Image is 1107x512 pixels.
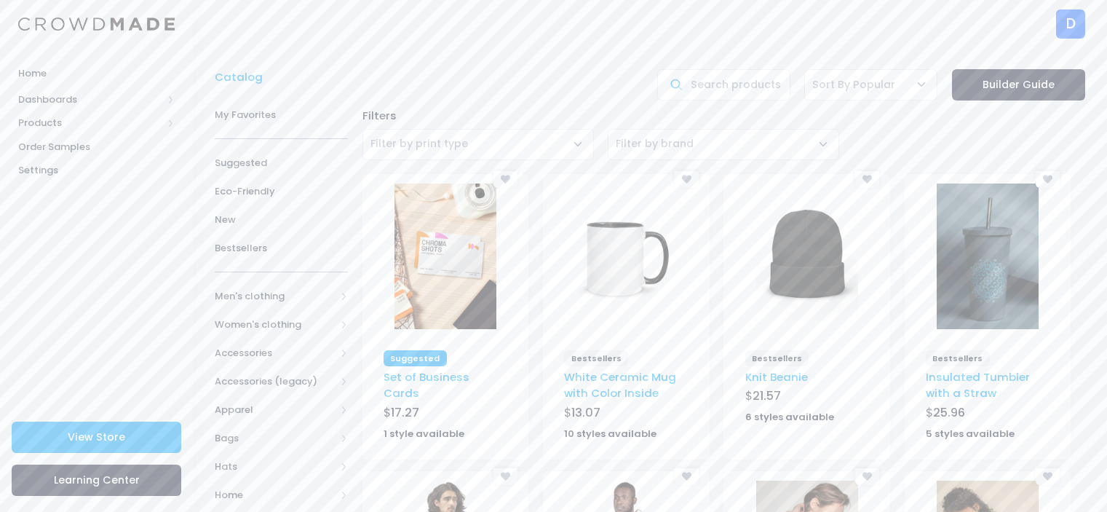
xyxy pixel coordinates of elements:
span: Bestsellers [926,350,990,366]
a: Knit Beanie [745,369,808,385]
span: Settings [18,163,175,178]
span: Bestsellers [564,350,628,366]
span: Men's clothing [215,289,336,304]
span: Bestsellers [745,350,809,366]
strong: 6 styles available [745,410,834,424]
div: $ [384,404,507,425]
span: Order Samples [18,140,175,154]
span: Bestsellers [215,241,348,256]
strong: 1 style available [384,427,464,441]
a: View Store [12,422,181,453]
span: 25.96 [933,404,965,421]
div: D [1056,9,1085,39]
span: View Store [68,430,125,444]
span: Hats [215,460,336,474]
a: Suggested [215,149,348,177]
span: Accessories [215,346,336,361]
span: Accessories (legacy) [215,374,336,389]
span: Bags [215,431,336,446]
a: New [215,205,348,234]
a: Set of Business Cards [384,369,469,401]
div: $ [926,404,1050,425]
span: Suggested [384,350,447,366]
span: Dashboards [18,92,162,107]
span: Filter by brand [616,136,694,151]
span: Home [215,488,336,503]
span: New [215,213,348,227]
div: $ [564,404,688,425]
strong: 10 styles available [564,427,656,441]
div: Filters [355,108,1092,124]
span: 17.27 [391,404,419,421]
a: My Favorites [215,101,348,129]
span: 21.57 [753,387,781,404]
a: Catalog [215,69,270,85]
span: Filter by brand [608,129,839,160]
img: Logo [18,17,175,31]
span: Home [18,66,175,81]
a: Insulated Tumbler with a Straw [926,369,1030,401]
span: Sort By Popular [812,77,895,92]
strong: 5 styles available [926,427,1015,441]
span: Sort By Popular [804,69,937,101]
span: 13.07 [571,404,600,421]
a: Learning Center [12,465,181,496]
span: Apparel [215,403,336,417]
span: Women's clothing [215,318,336,332]
span: Filter by print type [370,136,468,151]
span: Products [18,116,162,130]
a: Eco-Friendly [215,177,348,205]
span: Learning Center [54,473,140,487]
span: Eco-Friendly [215,184,348,199]
a: Bestsellers [215,234,348,262]
a: White Ceramic Mug with Color Inside [564,369,676,401]
input: Search products [657,69,790,101]
span: My Favorites [215,108,348,122]
span: Suggested [215,156,348,170]
span: Filter by print type [362,129,594,160]
a: Builder Guide [952,69,1085,101]
div: $ [745,387,869,408]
